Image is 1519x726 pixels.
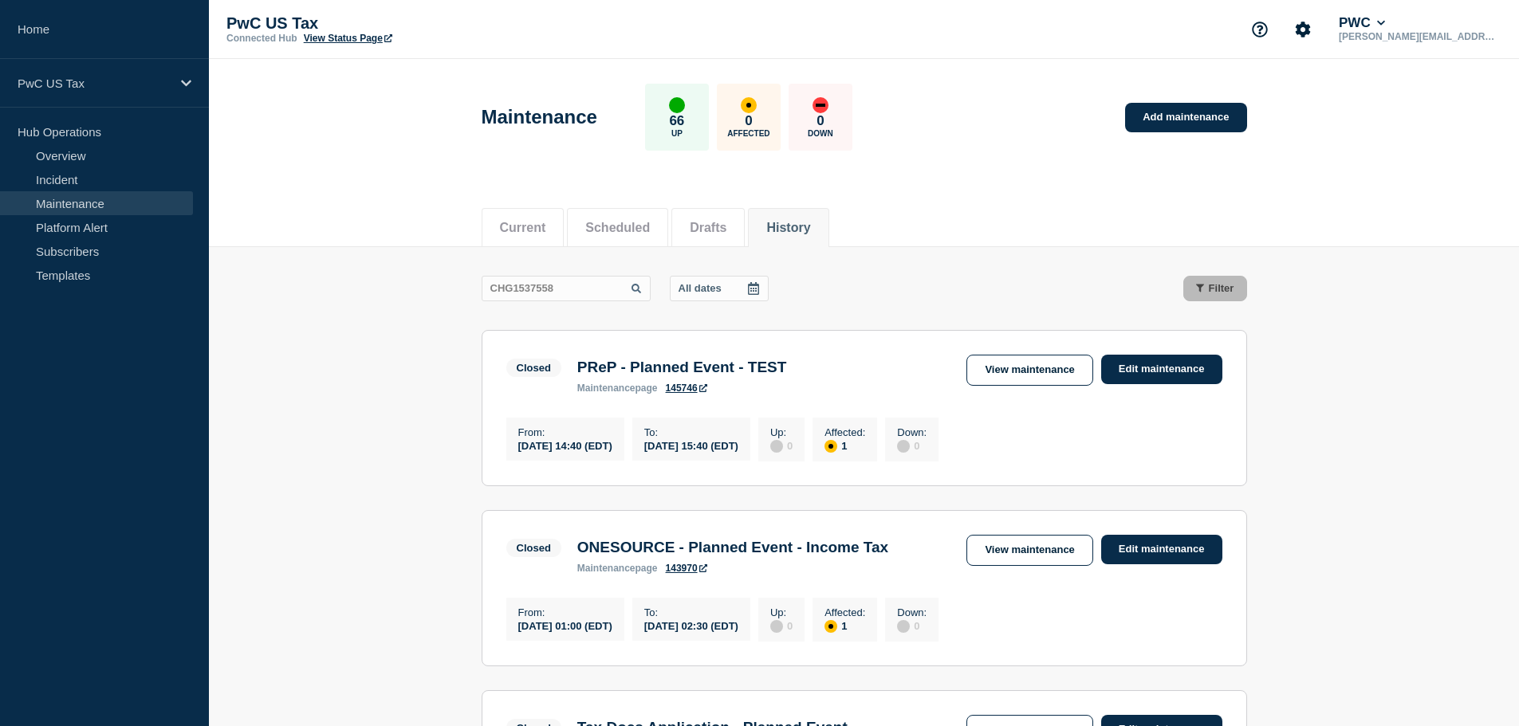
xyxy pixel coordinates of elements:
p: page [577,383,658,394]
p: Down [808,129,833,138]
div: disabled [897,440,910,453]
div: [DATE] 02:30 (EDT) [644,618,738,632]
button: Support [1243,13,1277,46]
a: Edit maintenance [1101,535,1222,564]
a: View maintenance [966,535,1092,566]
div: Closed [517,362,551,374]
div: 1 [824,618,865,633]
h3: PReP - Planned Event - TEST [577,359,787,376]
button: History [766,221,810,235]
div: 1 [824,438,865,453]
p: From : [518,606,612,618]
a: Add maintenance [1125,103,1246,132]
p: To : [644,426,738,438]
h3: ONESOURCE - Planned Event - Income Tax [577,539,888,556]
h1: Maintenance [482,106,597,128]
p: Affected : [824,426,865,438]
div: disabled [770,620,783,633]
p: Up [671,129,683,138]
a: 145746 [666,383,707,394]
button: All dates [670,276,769,301]
div: Closed [517,542,551,554]
a: Edit maintenance [1101,355,1222,384]
div: 0 [770,438,793,453]
p: PwC US Tax [18,77,171,90]
button: Scheduled [585,221,650,235]
div: affected [824,440,837,453]
p: [PERSON_NAME][EMAIL_ADDRESS][PERSON_NAME][DOMAIN_NAME] [1336,31,1501,42]
button: Current [500,221,546,235]
p: To : [644,606,738,618]
div: affected [824,620,837,633]
a: View maintenance [966,355,1092,386]
button: Drafts [690,221,726,235]
div: up [669,97,685,113]
a: View Status Page [304,33,392,44]
p: 66 [669,113,684,129]
input: Search maintenances [482,276,651,301]
span: Filter [1209,282,1234,294]
p: PwC US Tax [226,14,545,33]
div: 0 [897,438,927,453]
p: Connected Hub [226,33,297,44]
div: [DATE] 15:40 (EDT) [644,438,738,452]
div: [DATE] 01:00 (EDT) [518,618,612,632]
span: maintenance [577,383,636,394]
div: 0 [897,618,927,633]
p: From : [518,426,612,438]
div: 0 [770,618,793,633]
p: All dates [679,282,722,294]
p: Up : [770,426,793,438]
div: affected [741,97,757,113]
div: down [813,97,828,113]
p: Down : [897,426,927,438]
button: Filter [1183,276,1247,301]
p: page [577,563,658,574]
button: PWC [1336,15,1388,31]
p: Affected : [824,606,865,618]
button: Account settings [1286,13,1320,46]
span: maintenance [577,563,636,574]
div: disabled [897,620,910,633]
p: Up : [770,606,793,618]
p: 0 [817,113,824,129]
a: 143970 [666,563,707,574]
div: [DATE] 14:40 (EDT) [518,438,612,452]
p: 0 [745,113,752,129]
p: Down : [897,606,927,618]
p: Affected [727,129,769,138]
div: disabled [770,440,783,453]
